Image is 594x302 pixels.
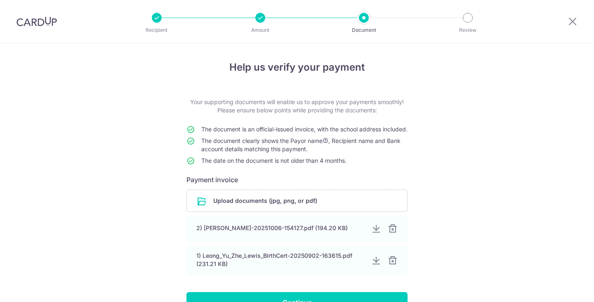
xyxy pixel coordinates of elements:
[541,277,586,298] iframe: Opens a widget where you can find more information
[126,26,187,34] p: Recipient
[201,157,346,164] span: The date on the document is not older than 4 months.
[196,224,365,232] div: 2) [PERSON_NAME]-20251006-154127.pdf (194.20 KB)
[16,17,57,26] img: CardUp
[230,26,291,34] p: Amount
[196,252,365,268] div: 1) Leong_Yu_Zhe_Lewis_BIrthCert-20250902-163615.pdf (231.21 KB)
[333,26,394,34] p: Document
[437,26,498,34] p: Review
[186,98,408,114] p: Your supporting documents will enable us to approve your payments smoothly! Please ensure below p...
[186,190,408,212] div: Upload documents (jpg, png, or pdf)
[186,175,408,185] h6: Payment invoice
[186,60,408,75] h4: Help us verify your payment
[201,126,408,133] span: The document is an official-issued invoice, with the school address included.
[201,137,401,152] span: The document clearly shows the Payor name , Recipient name and Bank account details matching this...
